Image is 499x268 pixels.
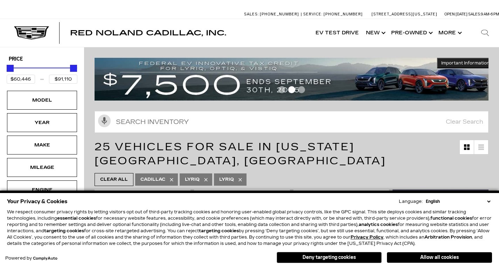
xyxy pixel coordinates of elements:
img: vrp-tax-ending-august-version [95,58,494,101]
div: MileageMileage [7,158,77,177]
input: Search Inventory [95,111,488,133]
p: We respect consumer privacy rights by letting visitors opt out of third-party tracking cookies an... [7,209,492,247]
strong: targeting cookies [44,228,84,233]
span: 9 AM-6 PM [481,12,499,16]
div: YearYear [7,113,77,132]
span: Open [DATE] [444,12,467,16]
div: Model [25,96,60,104]
span: Cadillac [140,175,165,184]
div: Price [7,62,77,84]
svg: Click to toggle on voice search [98,115,111,127]
a: Privacy Policy [351,235,383,240]
span: Clear All [100,175,128,184]
select: Language Select [424,198,492,205]
strong: Arbitration Provision [424,235,472,240]
span: Go to slide 1 [278,86,285,93]
div: Maximum Price [70,65,77,72]
span: Service: [303,12,323,16]
button: Deny targeting cookies [277,252,382,263]
strong: targeting cookies [199,228,239,233]
strong: functional cookies [430,216,472,221]
div: MakeMake [7,136,77,154]
div: Powered by [5,256,57,261]
input: Minimum [7,75,35,84]
div: Make [25,141,60,149]
h5: Price [9,56,75,62]
a: Red Noland Cadillac, Inc. [70,29,226,36]
span: Important Information [441,60,490,66]
button: More [435,19,464,47]
a: [STREET_ADDRESS][US_STATE] [372,12,437,16]
span: Sales: [468,12,481,16]
img: Cadillac Dark Logo with Cadillac White Text [14,26,49,40]
button: Allow all cookies [387,252,492,263]
div: Mileage [25,164,60,171]
span: [PHONE_NUMBER] [324,12,363,16]
a: Pre-Owned [388,19,435,47]
span: Your Privacy & Cookies [7,197,68,206]
span: 25 Vehicles for Sale in [US_STATE][GEOGRAPHIC_DATA], [GEOGRAPHIC_DATA] [95,140,386,167]
div: Engine [25,186,60,194]
strong: essential cookies [57,216,96,221]
strong: analytics cookies [359,222,398,227]
div: ModelModel [7,91,77,110]
input: Maximum [49,75,77,84]
button: Important Information [437,58,494,68]
div: Year [25,119,60,126]
span: Go to slide 2 [288,86,295,93]
span: LYRIQ [219,175,234,184]
div: Language: [399,199,423,204]
a: New [362,19,388,47]
div: Minimum Price [7,65,14,72]
a: EV Test Drive [312,19,362,47]
span: [PHONE_NUMBER] [260,12,299,16]
span: Lyriq [185,175,200,184]
span: Go to slide 3 [298,86,305,93]
div: EngineEngine [7,180,77,199]
a: Service: [PHONE_NUMBER] [301,12,365,16]
a: ComplyAuto [33,256,57,261]
span: Sales: [244,12,259,16]
span: Red Noland Cadillac, Inc. [70,29,226,37]
a: Sales: [PHONE_NUMBER] [244,12,301,16]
